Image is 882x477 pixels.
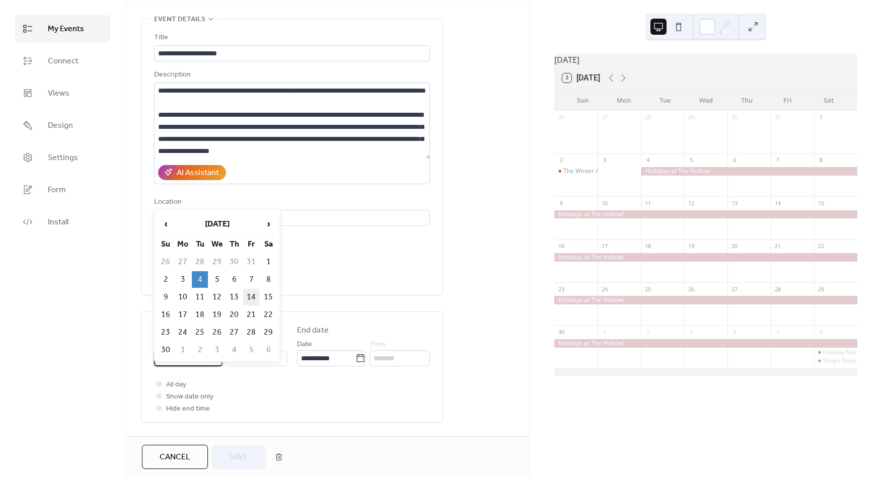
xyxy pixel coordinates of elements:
div: 23 [557,285,565,293]
div: Holidays at The Hollow! [554,339,857,348]
div: Tue [644,91,685,111]
div: 1 [601,328,608,336]
a: Settings [15,144,110,171]
div: 1 [817,114,825,121]
div: 15 [817,199,825,207]
div: 21 [774,243,781,250]
th: Sa [260,236,276,253]
td: 4 [226,342,242,358]
div: 14 [774,199,781,207]
td: 29 [260,324,276,341]
div: 26 [687,285,695,293]
div: 25 [644,285,651,293]
div: 2 [557,156,565,164]
div: Holiday Market [823,348,866,357]
span: Install [48,216,68,228]
div: 19 [687,243,695,250]
td: 25 [192,324,208,341]
td: 26 [158,254,174,270]
td: 7 [243,271,259,288]
div: Sleigh Rides [823,357,857,365]
div: 3 [601,156,608,164]
td: 13 [226,289,242,305]
td: 11 [192,289,208,305]
td: 3 [175,271,191,288]
span: Settings [48,152,78,164]
div: 22 [817,243,825,250]
div: Holidays at The Hollow! [554,296,857,304]
td: 22 [260,306,276,323]
td: 15 [260,289,276,305]
div: 11 [644,199,651,207]
td: 16 [158,306,174,323]
div: Holidays at The Hollow! [641,167,857,176]
td: 21 [243,306,259,323]
td: 10 [175,289,191,305]
td: 8 [260,271,276,288]
th: Th [226,236,242,253]
div: 2 [644,328,651,336]
td: 29 [209,254,225,270]
div: 4 [730,328,738,336]
div: AI Assistant [177,167,219,179]
td: 1 [175,342,191,358]
span: Form [48,184,66,196]
span: Connect [48,55,79,67]
div: Wed [685,91,726,111]
span: Date [297,339,312,351]
td: 5 [209,271,225,288]
div: Title [154,32,428,44]
td: 27 [226,324,242,341]
td: 5 [243,342,259,358]
span: Show date only [166,391,213,403]
td: 12 [209,289,225,305]
div: Sat [808,91,849,111]
div: Holidays at The Hollow! [554,210,857,219]
div: 5 [774,328,781,336]
div: Holidays at The Hollow! [554,253,857,262]
span: Views [48,88,69,100]
div: 30 [557,328,565,336]
div: 16 [557,243,565,250]
div: 17 [601,243,608,250]
button: AI Assistant [158,165,226,180]
td: 20 [226,306,242,323]
button: 3[DATE] [559,71,604,85]
th: [DATE] [175,213,259,235]
a: Design [15,112,110,139]
span: My Events [48,23,84,35]
div: 30 [730,114,738,121]
div: Thu [726,91,767,111]
span: Design [48,120,73,132]
td: 4 [192,271,208,288]
div: 29 [687,114,695,121]
td: 14 [243,289,259,305]
div: 27 [601,114,608,121]
th: Mo [175,236,191,253]
div: 4 [644,156,651,164]
div: 9 [557,199,565,207]
div: 13 [730,199,738,207]
span: Hide end time [166,403,210,415]
span: Event details [154,14,205,26]
div: 31 [774,114,781,121]
a: Form [15,176,110,203]
td: 6 [260,342,276,358]
div: Sleigh Rides [814,357,857,365]
span: › [261,214,276,234]
div: 26 [557,114,565,121]
div: 12 [687,199,695,207]
th: Fr [243,236,259,253]
span: Time [370,339,386,351]
a: Connect [15,47,110,74]
div: End date [297,325,329,337]
a: Cancel [142,445,208,469]
th: We [209,236,225,253]
a: My Events [15,15,110,42]
div: Description [154,69,428,81]
div: Mon [604,91,644,111]
td: 26 [209,324,225,341]
td: 28 [192,254,208,270]
a: Views [15,79,110,107]
td: 19 [209,306,225,323]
